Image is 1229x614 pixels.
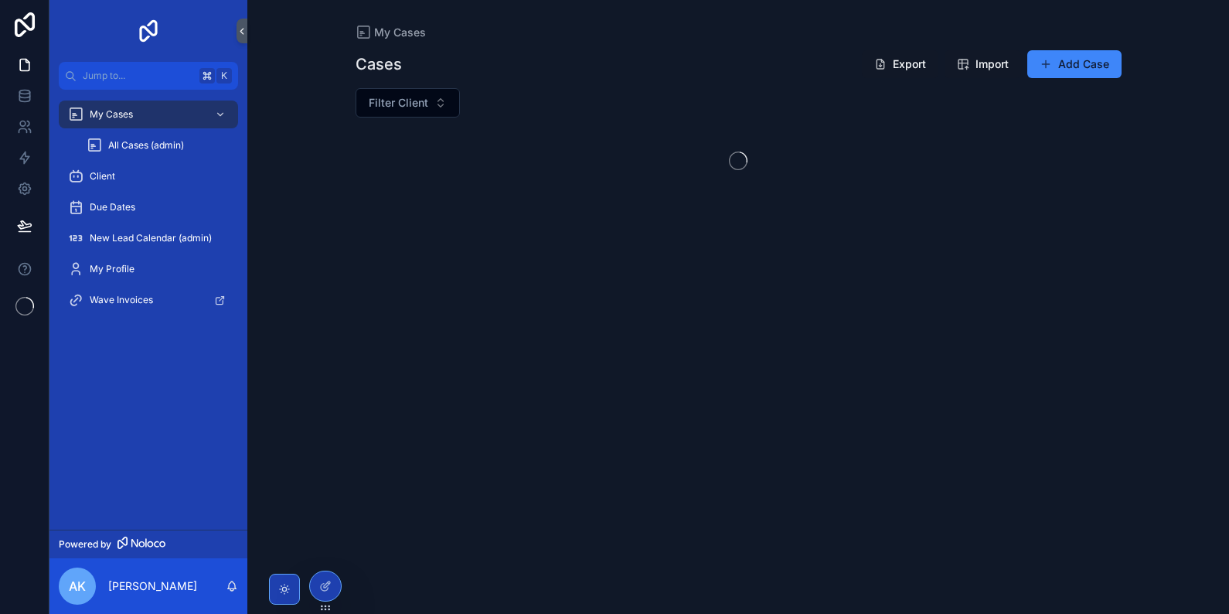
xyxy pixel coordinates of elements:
button: Add Case [1027,50,1122,78]
p: [PERSON_NAME] [108,578,197,594]
span: Powered by [59,538,111,551]
a: Powered by [49,530,247,558]
button: Export [862,50,938,78]
span: K [218,70,230,82]
button: Import [945,50,1021,78]
span: All Cases (admin) [108,139,184,152]
span: My Cases [90,108,133,121]
span: Due Dates [90,201,135,213]
img: App logo [136,19,161,43]
span: My Profile [90,263,134,275]
a: Client [59,162,238,190]
a: All Cases (admin) [77,131,238,159]
span: Jump to... [83,70,193,82]
span: Client [90,170,115,182]
span: Import [975,56,1009,72]
span: Wave Invoices [90,294,153,306]
a: My Profile [59,255,238,283]
span: AK [69,577,86,595]
a: Due Dates [59,193,238,221]
a: My Cases [59,101,238,128]
button: Jump to...K [59,62,238,90]
span: My Cases [374,25,426,40]
h1: Cases [356,53,402,75]
span: New Lead Calendar (admin) [90,232,212,244]
a: Wave Invoices [59,286,238,314]
span: Filter Client [369,95,428,111]
a: My Cases [356,25,426,40]
a: New Lead Calendar (admin) [59,224,238,252]
div: scrollable content [49,90,247,334]
button: Select Button [356,88,460,118]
